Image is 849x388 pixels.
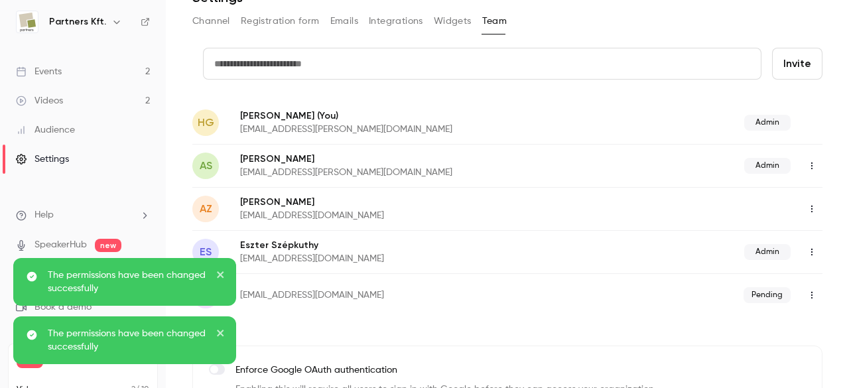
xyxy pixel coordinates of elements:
[16,65,62,78] div: Events
[240,196,593,209] p: [PERSON_NAME]
[240,209,593,222] p: [EMAIL_ADDRESS][DOMAIN_NAME]
[744,244,791,260] span: Admin
[95,239,121,252] span: new
[434,11,472,32] button: Widgets
[48,327,207,354] p: The permissions have been changed successfully
[744,115,791,131] span: Admin
[200,158,212,174] span: AS
[314,109,338,123] span: (You)
[16,94,63,107] div: Videos
[198,115,214,131] span: HG
[240,166,598,179] p: [EMAIL_ADDRESS][PERSON_NAME][DOMAIN_NAME]
[240,123,598,136] p: [EMAIL_ADDRESS][PERSON_NAME][DOMAIN_NAME]
[482,11,507,32] button: Team
[16,208,150,222] li: help-dropdown-opener
[235,363,656,377] p: Enforce Google OAuth authentication
[17,11,38,32] img: Partners Kft.
[744,287,791,303] span: Pending
[216,327,226,343] button: close
[49,15,106,29] h6: Partners Kft.
[200,201,212,217] span: AZ
[216,269,226,285] button: close
[16,123,75,137] div: Audience
[48,269,207,295] p: The permissions have been changed successfully
[369,11,423,32] button: Integrations
[240,252,564,265] p: [EMAIL_ADDRESS][DOMAIN_NAME]
[240,153,598,166] p: [PERSON_NAME]
[240,109,598,123] p: [PERSON_NAME]
[240,239,564,252] p: Eszter Szépkuthy
[241,11,320,32] button: Registration form
[772,48,822,80] button: Invite
[330,11,358,32] button: Emails
[744,158,791,174] span: Admin
[240,289,564,302] p: [EMAIL_ADDRESS][DOMAIN_NAME]
[34,208,54,222] span: Help
[16,153,69,166] div: Settings
[192,11,230,32] button: Channel
[200,244,212,260] span: ES
[34,238,87,252] a: SpeakerHub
